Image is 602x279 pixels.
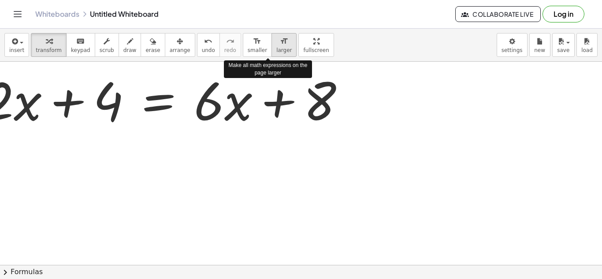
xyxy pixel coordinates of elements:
button: Log in [543,6,584,22]
span: settings [502,47,523,53]
span: transform [36,47,62,53]
button: new [529,33,550,57]
button: fullscreen [298,33,334,57]
span: save [557,47,569,53]
button: draw [119,33,141,57]
button: insert [4,33,29,57]
i: undo [204,36,212,47]
div: Make all math expressions on the page larger [224,60,312,78]
button: load [576,33,598,57]
span: insert [9,47,24,53]
span: Collaborate Live [463,10,533,18]
button: undoundo [197,33,220,57]
span: arrange [170,47,190,53]
button: Collaborate Live [455,6,541,22]
span: fullscreen [303,47,329,53]
i: keyboard [76,36,85,47]
a: Whiteboards [35,10,79,19]
span: undo [202,47,215,53]
span: new [534,47,545,53]
i: format_size [280,36,288,47]
span: larger [276,47,292,53]
span: keypad [71,47,90,53]
i: format_size [253,36,261,47]
span: smaller [248,47,267,53]
span: draw [123,47,137,53]
button: settings [497,33,528,57]
span: redo [224,47,236,53]
button: save [552,33,575,57]
button: keyboardkeypad [66,33,95,57]
button: arrange [165,33,195,57]
i: redo [226,36,234,47]
button: Toggle navigation [11,7,25,21]
span: erase [145,47,160,53]
span: scrub [100,47,114,53]
button: format_sizelarger [271,33,297,57]
button: erase [141,33,165,57]
button: format_sizesmaller [243,33,272,57]
button: scrub [95,33,119,57]
button: redoredo [219,33,241,57]
button: transform [31,33,67,57]
span: load [581,47,593,53]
